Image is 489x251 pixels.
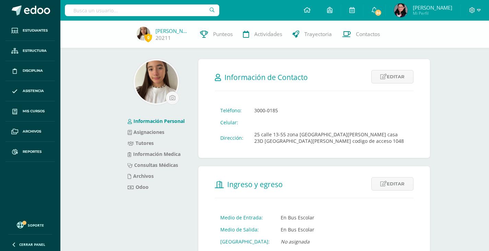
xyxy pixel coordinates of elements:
[23,149,42,155] span: Reportes
[28,223,44,228] span: Soporte
[23,68,43,73] span: Disciplina
[213,31,233,38] span: Punteos
[5,142,55,162] a: Reportes
[128,184,149,190] a: Odoo
[144,33,152,42] span: 0
[137,27,150,41] img: b5b4577164ba51a9fb93f8b4c43c3a0b.png
[23,129,41,134] span: Archivos
[238,21,287,48] a: Actividades
[23,88,44,94] span: Asistencia
[5,61,55,81] a: Disciplina
[5,41,55,61] a: Estructura
[5,101,55,122] a: Mis cursos
[5,81,55,101] a: Asistencia
[275,212,320,224] td: En Bus Escolar
[19,242,45,247] span: Cerrar panel
[394,3,408,17] img: 5b5dc2834911c0cceae0df2d5a0ff844.png
[304,31,332,38] span: Trayectoria
[287,21,337,48] a: Trayectoria
[135,60,178,103] img: 49cb117dc1ebe7e946fd8fa7677853b2.png
[254,31,282,38] span: Actividades
[128,118,185,124] a: Información Personal
[413,10,452,16] span: Mi Perfil
[8,220,52,229] a: Soporte
[249,128,414,147] td: 25 calle 13-55 zona [GEOGRAPHIC_DATA][PERSON_NAME] casa 23D [GEOGRAPHIC_DATA][PERSON_NAME] codigo...
[65,4,219,16] input: Busca un usuario...
[371,70,414,83] a: Editar
[128,173,154,179] a: Archivos
[371,177,414,191] a: Editar
[128,140,154,146] a: Tutores
[413,4,452,11] span: [PERSON_NAME]
[5,122,55,142] a: Archivos
[5,21,55,41] a: Estudiantes
[215,128,249,147] td: Dirección:
[23,28,48,33] span: Estudiantes
[23,48,47,54] span: Estructura
[249,104,414,116] td: 3000-0185
[275,224,320,236] td: En Bus Escolar
[374,9,382,16] span: 34
[128,129,164,135] a: Asignaciones
[128,162,178,168] a: Consultas Médicas
[215,104,249,116] td: Teléfono:
[215,224,275,236] td: Medio de Salida:
[337,21,385,48] a: Contactos
[215,116,249,128] td: Celular:
[224,72,308,82] span: Información de Contacto
[281,238,310,245] i: No asignada
[356,31,380,38] span: Contactos
[23,109,45,114] span: Mis cursos
[215,212,275,224] td: Medio de Entrada:
[155,34,171,42] a: 20211
[195,21,238,48] a: Punteos
[227,180,283,189] span: Ingreso y egreso
[128,151,181,157] a: Información Medica
[155,27,190,34] a: [PERSON_NAME]
[215,236,275,248] td: [GEOGRAPHIC_DATA]:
